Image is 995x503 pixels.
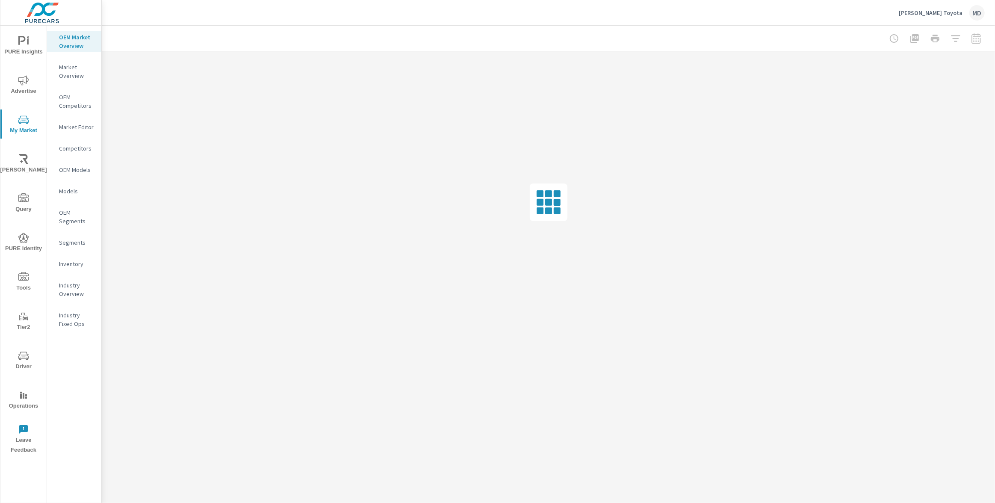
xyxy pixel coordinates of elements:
[47,279,101,300] div: Industry Overview
[899,9,963,17] p: [PERSON_NAME] Toyota
[969,5,985,21] div: MD
[47,206,101,228] div: OEM Segments
[59,123,94,131] p: Market Editor
[47,309,101,330] div: Industry Fixed Ops
[47,257,101,270] div: Inventory
[47,142,101,155] div: Competitors
[3,115,44,136] span: My Market
[3,351,44,372] span: Driver
[59,208,94,225] p: OEM Segments
[0,26,47,459] div: nav menu
[3,390,44,411] span: Operations
[47,91,101,112] div: OEM Competitors
[47,185,101,198] div: Models
[3,311,44,332] span: Tier2
[3,193,44,214] span: Query
[59,238,94,247] p: Segments
[59,311,94,328] p: Industry Fixed Ops
[3,233,44,254] span: PURE Identity
[47,31,101,52] div: OEM Market Overview
[47,61,101,82] div: Market Overview
[59,144,94,153] p: Competitors
[59,281,94,298] p: Industry Overview
[3,272,44,293] span: Tools
[3,154,44,175] span: [PERSON_NAME]
[3,424,44,455] span: Leave Feedback
[59,33,94,50] p: OEM Market Overview
[59,166,94,174] p: OEM Models
[59,187,94,195] p: Models
[47,163,101,176] div: OEM Models
[3,75,44,96] span: Advertise
[59,93,94,110] p: OEM Competitors
[47,121,101,133] div: Market Editor
[59,260,94,268] p: Inventory
[3,36,44,57] span: PURE Insights
[59,63,94,80] p: Market Overview
[47,236,101,249] div: Segments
